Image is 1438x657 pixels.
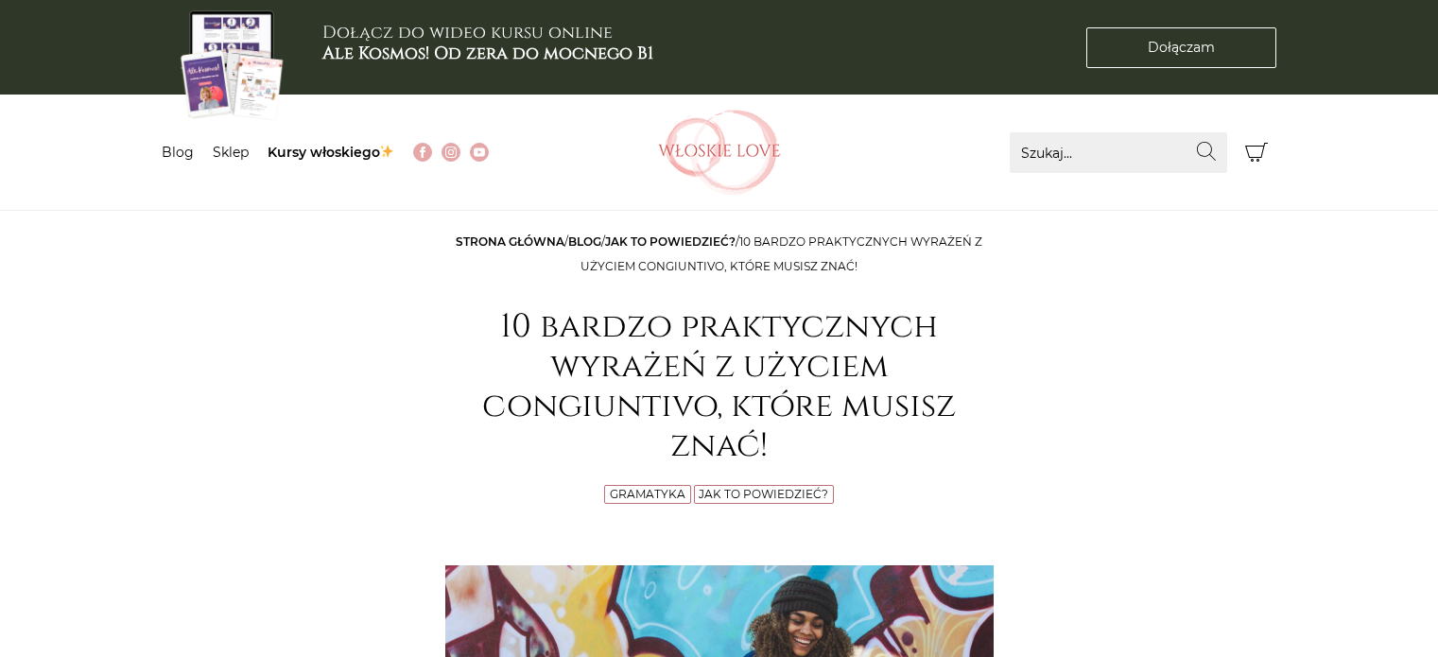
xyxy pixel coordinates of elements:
[1086,27,1276,68] a: Dołączam
[322,23,653,63] h3: Dołącz do wideo kursu online
[162,144,194,161] a: Blog
[456,234,564,249] a: Strona główna
[322,42,653,65] b: Ale Kosmos! Od zera do mocnego B1
[213,144,249,161] a: Sklep
[605,234,736,249] a: Jak to powiedzieć?
[699,487,828,501] a: Jak to powiedzieć?
[1237,132,1277,173] button: Koszyk
[380,145,393,158] img: ✨
[456,234,982,273] span: / / /
[658,110,781,195] img: Włoskielove
[1148,38,1215,58] span: Dołączam
[268,144,395,161] a: Kursy włoskiego
[580,234,982,273] span: 10 bardzo praktycznych wyrażeń z użyciem congiuntivo, które musisz znać!
[445,307,994,466] h1: 10 bardzo praktycznych wyrażeń z użyciem congiuntivo, które musisz znać!
[568,234,601,249] a: Blog
[610,487,685,501] a: Gramatyka
[1010,132,1227,173] input: Szukaj...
